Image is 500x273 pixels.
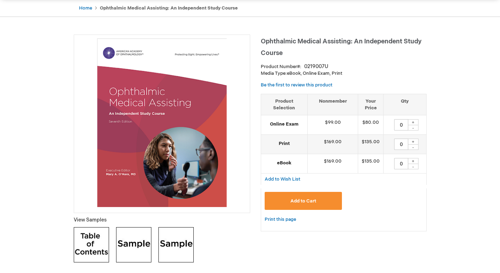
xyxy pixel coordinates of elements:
td: $169.00 [307,154,358,174]
th: Your Price [358,94,384,115]
div: - [408,144,418,150]
input: Qty [394,119,408,131]
td: $80.00 [358,115,384,135]
div: + [408,119,418,125]
p: View Samples [74,217,250,224]
div: 0219007U [304,63,328,70]
a: Add to Wish List [265,176,300,182]
th: Product Selection [261,94,308,115]
a: Print this page [265,215,296,224]
strong: Media Type: [261,71,287,76]
div: - [408,164,418,169]
a: Home [79,5,92,11]
strong: eBook [265,160,304,166]
td: $135.00 [358,135,384,154]
a: Be the first to review this product [261,82,332,88]
img: Click to view [74,227,109,262]
strong: Product Number [261,64,301,69]
input: Qty [394,139,408,150]
strong: Print [265,140,304,147]
span: Ophthalmic Medical Assisting: An Independent Study Course [261,38,422,57]
img: Click to view [158,227,194,262]
div: - [408,125,418,131]
button: Add to Cart [265,192,342,210]
strong: Online Exam [265,121,304,128]
td: $99.00 [307,115,358,135]
span: Add to Cart [290,198,316,204]
div: + [408,158,418,164]
td: $135.00 [358,154,384,174]
th: Nonmember [307,94,358,115]
img: Click to view [116,227,151,262]
p: eBook, Online Exam, Print [261,70,427,77]
input: Qty [394,158,408,169]
strong: Ophthalmic Medical Assisting: An Independent Study Course [100,5,238,11]
th: Qty [384,94,426,115]
td: $169.00 [307,135,358,154]
img: Ophthalmic Medical Assisting: An Independent Study Course [78,38,246,207]
div: + [408,139,418,145]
